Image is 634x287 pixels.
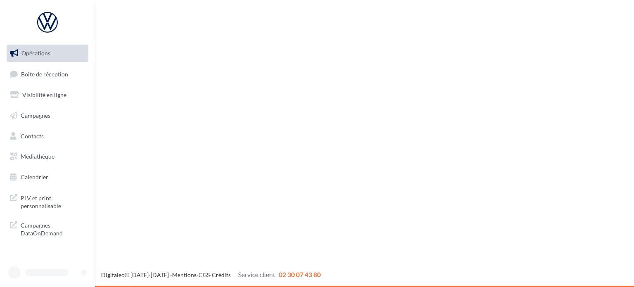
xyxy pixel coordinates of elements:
span: Opérations [21,50,50,57]
a: Visibilité en ligne [5,86,90,104]
span: Service client [238,270,275,278]
a: Campagnes DataOnDemand [5,216,90,241]
a: Crédits [212,271,231,278]
span: PLV et print personnalisable [21,192,85,210]
a: Contacts [5,128,90,145]
a: Mentions [172,271,196,278]
span: Calendrier [21,173,48,180]
span: Contacts [21,132,44,139]
span: Campagnes [21,112,50,119]
span: © [DATE]-[DATE] - - - [101,271,321,278]
span: Médiathèque [21,153,54,160]
span: Campagnes DataOnDemand [21,220,85,237]
a: Digitaleo [101,271,125,278]
span: Boîte de réception [21,70,68,77]
a: CGS [199,271,210,278]
a: Boîte de réception [5,65,90,83]
a: Campagnes [5,107,90,124]
span: Visibilité en ligne [22,91,66,98]
a: Médiathèque [5,148,90,165]
a: Opérations [5,45,90,62]
a: PLV et print personnalisable [5,189,90,213]
a: Calendrier [5,168,90,186]
span: 02 30 07 43 80 [279,270,321,278]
